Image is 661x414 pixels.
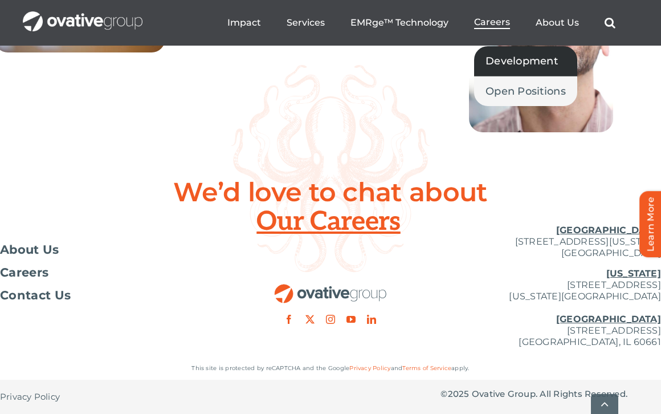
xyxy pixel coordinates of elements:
u: [GEOGRAPHIC_DATA] [556,225,661,236]
a: OG_Full_horizontal_WHT [23,10,142,21]
span: Development [485,53,558,69]
nav: Menu [227,5,615,41]
p: [STREET_ADDRESS] [US_STATE][GEOGRAPHIC_DATA] [STREET_ADDRESS] [GEOGRAPHIC_DATA], IL 60661 [440,268,661,348]
a: Search [605,17,615,29]
a: instagram [326,315,335,324]
a: facebook [284,315,293,324]
a: Services [287,17,325,29]
a: linkedin [367,315,376,324]
p: © Ovative Group. All Rights Reserved. [440,388,661,400]
a: EMRge™ Technology [350,17,448,29]
span: 2025 [448,388,470,399]
a: twitter [305,315,315,324]
span: Careers [474,17,510,28]
u: [US_STATE] [606,268,661,279]
p: [STREET_ADDRESS][US_STATE] [GEOGRAPHIC_DATA] [440,225,661,259]
u: [GEOGRAPHIC_DATA] [556,314,661,324]
a: Open Positions [474,76,577,106]
a: Careers [474,17,510,29]
a: Impact [227,17,261,29]
span: Open Positions [485,83,566,99]
a: Terms of Service [402,364,451,372]
a: OG_Full_horizontal_RGB [274,283,387,294]
a: youtube [346,315,356,324]
a: About Us [536,17,579,29]
span: Our Careers [256,208,404,236]
a: Privacy Policy [349,364,390,372]
a: Development [474,46,577,76]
